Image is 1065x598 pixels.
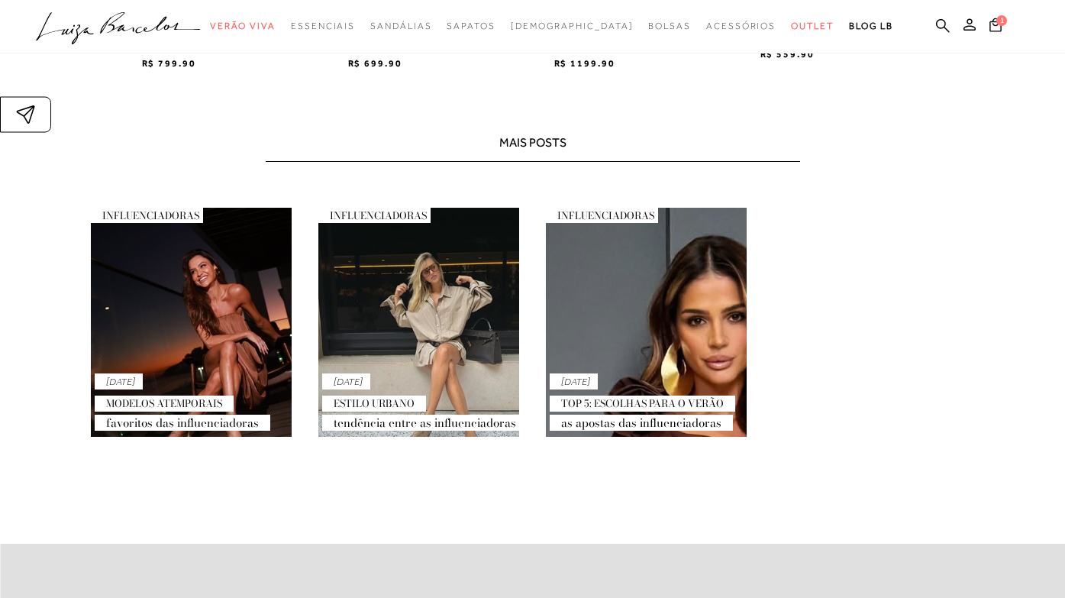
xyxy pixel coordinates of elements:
[291,21,355,31] span: Essenciais
[447,21,495,31] span: Sapatos
[511,21,634,31] span: [DEMOGRAPHIC_DATA]
[550,373,598,390] span: [DATE]
[95,396,234,412] span: MODELOS ATEMPORAIS
[342,57,402,69] span: R$ 699.90
[136,57,196,69] span: R$ 799.90
[16,105,35,124] img: Botão de compartilhar
[791,12,834,40] a: categoryNavScreenReaderText
[754,47,815,60] span: R$ 559.90
[210,21,276,31] span: Verão Viva
[91,208,292,437] a: INFLUENCIADORAS [DATE] MODELOS ATEMPORAIS Favoritos das influenciadoras
[91,208,203,223] span: INFLUENCIADORAS
[546,208,747,437] a: INFLUENCIADORAS [DATE] TOP 5: ESCOLHAS PARA O VERÃO As apostas das influenciadoras
[548,57,615,69] span: R$ 1199.90
[511,12,634,40] a: noSubCategoriesText
[322,415,528,431] span: Tendência entre as influenciadoras
[791,21,834,31] span: Outlet
[322,373,370,390] span: [DATE]
[648,12,691,40] a: categoryNavScreenReaderText
[95,373,143,390] span: [DATE]
[210,12,276,40] a: categoryNavScreenReaderText
[447,12,495,40] a: categoryNavScreenReaderText
[95,415,270,431] span: Favoritos das influenciadoras
[996,15,1007,26] span: 1
[370,21,431,31] span: Sandálias
[322,396,426,412] span: ESTILO URBANO
[318,208,519,437] a: INFLUENCIADORAS [DATE] ESTILO URBANO Tendência entre as influenciadoras
[550,415,733,431] span: As apostas das influenciadoras
[550,396,735,412] span: TOP 5: ESCOLHAS PARA O VERÃO
[706,12,776,40] a: categoryNavScreenReaderText
[849,21,893,31] span: BLOG LB
[370,12,431,40] a: categoryNavScreenReaderText
[499,134,566,150] span: MAIS POSTS
[706,21,776,31] span: Acessórios
[985,17,1006,37] button: 1
[849,12,893,40] a: BLOG LB
[318,208,431,223] span: INFLUENCIADORAS
[291,12,355,40] a: categoryNavScreenReaderText
[648,21,691,31] span: Bolsas
[546,208,658,223] span: INFLUENCIADORAS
